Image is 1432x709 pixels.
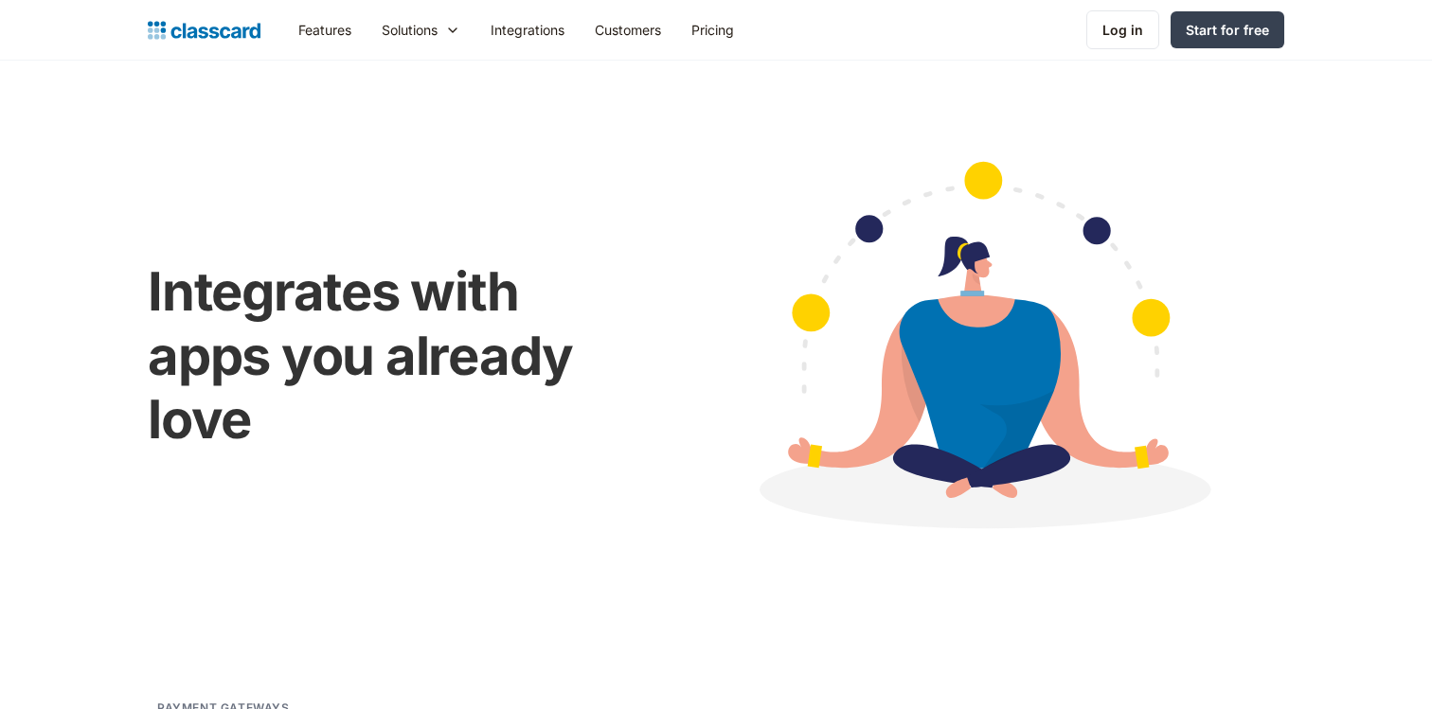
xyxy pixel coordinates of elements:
[580,9,676,51] a: Customers
[676,9,749,51] a: Pricing
[1171,11,1284,48] a: Start for free
[1102,20,1143,40] div: Log in
[1186,20,1269,40] div: Start for free
[475,9,580,51] a: Integrations
[1086,10,1159,49] a: Log in
[367,9,475,51] div: Solutions
[382,20,438,40] div: Solutions
[148,17,260,44] a: home
[148,260,639,452] h1: Integrates with apps you already love
[677,125,1284,579] img: Cartoon image showing connected apps
[283,9,367,51] a: Features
